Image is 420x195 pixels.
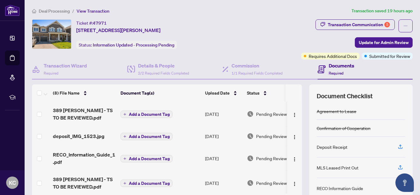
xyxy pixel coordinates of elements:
[290,109,299,119] button: Logo
[121,155,172,162] button: Add a Document Tag
[290,178,299,188] button: Logo
[351,7,413,14] article: Transaction saved 19 hours ago
[329,62,354,69] h4: Documents
[315,19,395,30] button: Transaction Communication5
[129,134,170,139] span: Add a Document Tag
[32,9,36,13] span: home
[232,71,283,75] span: 1/1 Required Fields Completed
[93,20,107,26] span: 47971
[256,111,287,117] span: Pending Review
[121,180,172,187] button: Add a Document Tag
[292,157,297,162] img: Logo
[93,42,174,48] span: Information Updated - Processing Pending
[76,26,160,34] span: [STREET_ADDRESS][PERSON_NAME]
[384,22,390,27] div: 5
[121,133,172,140] button: Add a Document Tag
[317,144,347,150] div: Deposit Receipt
[290,131,299,141] button: Logo
[232,62,283,69] h4: Commission
[328,20,390,30] div: Transaction Communication
[256,155,287,162] span: Pending Review
[247,111,254,117] img: Document Status
[247,155,254,162] img: Document Status
[247,180,254,186] img: Document Status
[76,41,177,49] div: Status:
[118,84,203,102] th: Document Tag(s)
[121,111,172,118] button: Add a Document Tag
[138,62,189,69] h4: Details & People
[317,108,356,115] div: Agreement to Lease
[129,156,170,161] span: Add a Document Tag
[138,71,189,75] span: 2/2 Required Fields Completed
[329,71,343,75] span: Required
[203,146,244,171] td: [DATE]
[369,53,410,59] span: Submitted for Review
[403,24,408,28] span: ellipsis
[5,5,20,16] img: logo
[123,113,126,116] span: plus
[44,62,87,69] h4: Transaction Wizard
[395,173,414,192] button: Open asap
[53,90,80,96] span: (8) File Name
[292,135,297,140] img: Logo
[256,133,287,140] span: Pending Review
[76,19,107,26] div: Ticket #:
[123,157,126,160] span: plus
[121,132,172,140] button: Add a Document Tag
[129,112,170,116] span: Add a Document Tag
[39,8,70,14] span: Deal Processing
[355,37,413,48] button: Update for Admin Review
[317,92,373,100] span: Document Checklist
[9,178,16,187] span: KC
[205,90,230,96] span: Upload Date
[203,126,244,146] td: [DATE]
[256,180,287,186] span: Pending Review
[53,107,116,121] span: 389 [PERSON_NAME] - TS TO BE REVIEWED.pdf
[53,176,116,190] span: 389 [PERSON_NAME] - TS TO BE REVIEWED.pdf
[123,182,126,185] span: plus
[50,84,118,102] th: (8) File Name
[121,155,172,163] button: Add a Document Tag
[53,151,116,166] span: RECO_Information_Guide_1.pdf
[244,84,297,102] th: Status
[77,8,109,14] span: View Transaction
[203,102,244,126] td: [DATE]
[292,112,297,117] img: Logo
[247,133,254,140] img: Document Status
[247,90,260,96] span: Status
[317,125,370,132] div: Confirmation of Cooperation
[317,185,363,192] div: RECO Information Guide
[309,53,357,59] span: Requires Additional Docs
[123,135,126,138] span: plus
[53,132,105,140] span: deposit_IMG_1523.jpg
[290,153,299,163] button: Logo
[359,38,409,47] span: Update for Admin Review
[129,181,170,185] span: Add a Document Tag
[72,7,74,14] li: /
[44,71,58,75] span: Required
[292,181,297,186] img: Logo
[32,20,71,49] img: IMG-X12312017_1.jpg
[203,84,244,102] th: Upload Date
[317,164,359,171] div: MLS Leased Print Out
